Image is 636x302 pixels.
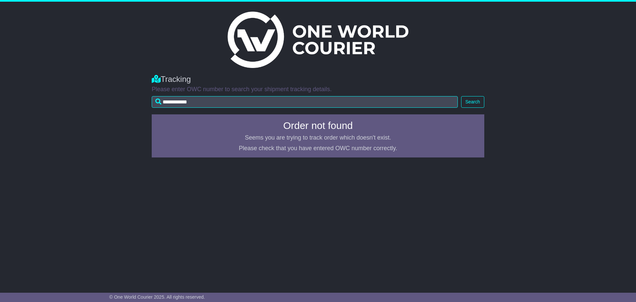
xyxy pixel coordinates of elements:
[461,96,484,108] button: Search
[152,75,484,84] div: Tracking
[228,12,408,68] img: Light
[109,294,205,300] span: © One World Courier 2025. All rights reserved.
[156,134,480,142] p: Seems you are trying to track order which doesn't exist.
[156,120,480,131] h4: Order not found
[156,145,480,152] p: Please check that you have entered OWC number correctly.
[152,86,484,93] p: Please enter OWC number to search your shipment tracking details.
